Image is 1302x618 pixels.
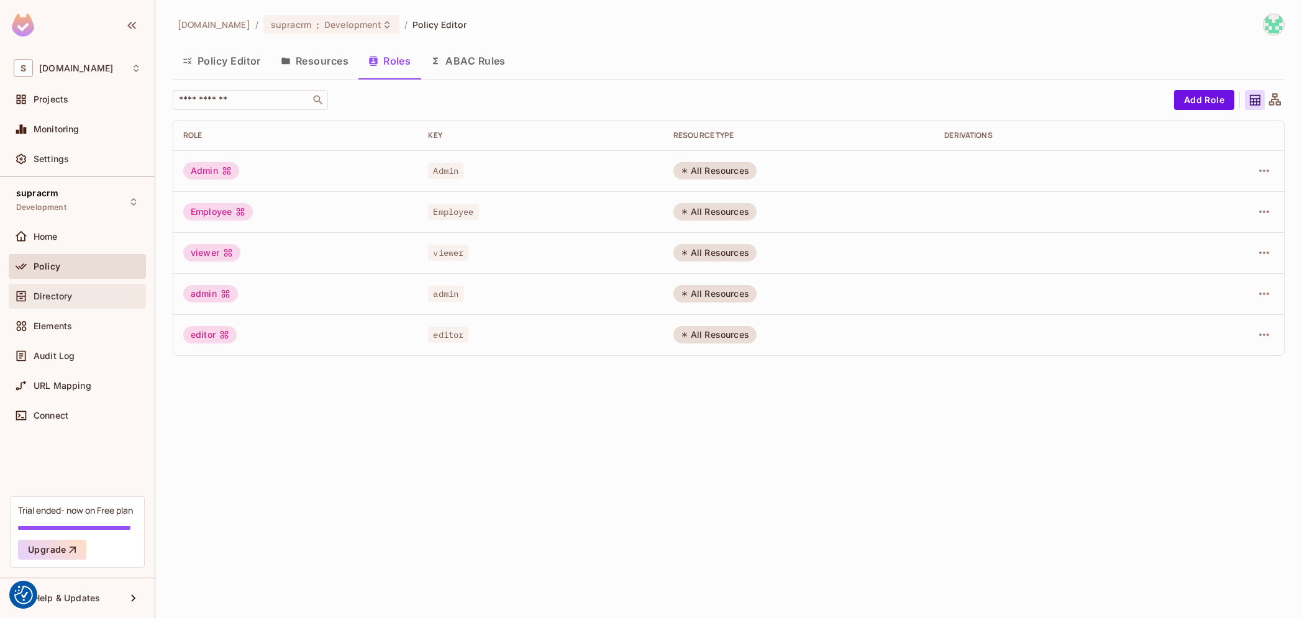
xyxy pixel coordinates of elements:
span: Elements [34,321,72,331]
div: RESOURCE TYPE [673,130,924,140]
div: Key [428,130,653,140]
img: rodri@supracode.eu [1263,14,1284,35]
li: / [255,19,258,30]
span: Development [16,202,66,212]
div: Role [183,130,408,140]
button: Add Role [1174,90,1234,110]
span: supracrm [271,19,311,30]
div: All Resources [673,162,757,179]
div: Derivations [944,130,1169,140]
span: editor [428,327,468,343]
span: viewer [428,245,468,261]
div: All Resources [673,244,757,261]
div: Employee [183,203,253,220]
span: Settings [34,154,69,164]
span: Connect [34,411,68,420]
span: admin [428,286,463,302]
div: All Resources [673,285,757,302]
span: : [316,20,320,30]
span: Directory [34,291,72,301]
span: S [14,59,33,77]
button: Consent Preferences [14,586,33,604]
div: All Resources [673,203,757,220]
span: Help & Updates [34,593,100,603]
img: Revisit consent button [14,586,33,604]
span: Policy Editor [412,19,467,30]
div: viewer [183,244,240,261]
button: Resources [271,45,358,76]
li: / [404,19,407,30]
button: Policy Editor [173,45,271,76]
div: Admin [183,162,239,179]
span: Employee [428,204,478,220]
span: Projects [34,94,68,104]
div: All Resources [673,326,757,343]
span: supracrm [16,188,58,198]
span: the active workspace [178,19,250,30]
div: editor [183,326,237,343]
span: Home [34,232,58,242]
span: Policy [34,261,60,271]
div: admin [183,285,238,302]
button: Upgrade [18,540,86,560]
span: Workspace: supracode.eu [39,63,113,73]
span: Admin [428,163,463,179]
span: URL Mapping [34,381,91,391]
button: ABAC Rules [421,45,516,76]
img: SReyMgAAAABJRU5ErkJggg== [12,14,34,37]
button: Roles [358,45,421,76]
span: Development [324,19,381,30]
span: Audit Log [34,351,75,361]
div: Trial ended- now on Free plan [18,504,133,516]
span: Monitoring [34,124,80,134]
